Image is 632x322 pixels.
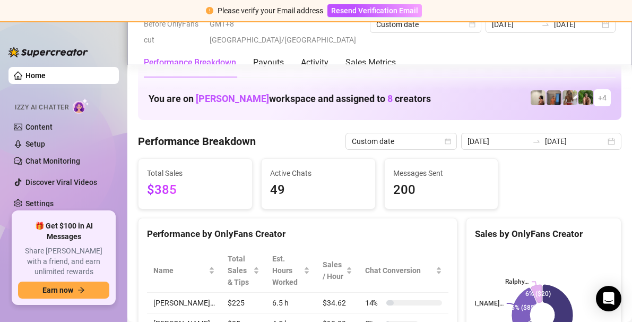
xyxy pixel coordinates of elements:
[467,135,528,147] input: Start date
[393,167,490,179] span: Messages Sent
[253,56,284,69] div: Payouts
[153,265,206,276] span: Name
[18,246,109,277] span: Share [PERSON_NAME] with a friend, and earn unlimited rewards
[554,19,600,30] input: End date
[596,286,621,311] div: Open Intercom Messenger
[492,19,538,30] input: Start date
[469,21,475,28] span: calendar
[352,133,451,149] span: Custom date
[147,180,244,200] span: $385
[42,286,73,294] span: Earn now
[359,249,448,293] th: Chat Conversion
[365,265,434,276] span: Chat Conversion
[149,93,431,105] h1: You are on workspace and assigned to creators
[475,227,612,241] div: Sales by OnlyFans Creator
[147,167,244,179] span: Total Sales
[18,221,109,242] span: 🎁 Get $100 in AI Messages
[316,249,359,293] th: Sales / Hour
[25,123,53,131] a: Content
[578,90,593,105] img: Nathaniel
[445,138,451,145] span: calendar
[266,293,316,313] td: 6.5 h
[532,137,541,146] span: to
[316,293,359,313] td: $34.62
[144,56,236,69] div: Performance Breakdown
[206,7,213,14] span: exclamation-circle
[541,20,550,29] span: to
[210,16,363,48] span: GMT+8 [GEOGRAPHIC_DATA]/[GEOGRAPHIC_DATA]
[147,249,221,293] th: Name
[25,140,45,148] a: Setup
[73,98,89,114] img: AI Chatter
[531,90,546,105] img: Ralphy
[532,137,541,146] span: swap-right
[327,4,422,17] button: Resend Verification Email
[331,6,418,15] span: Resend Verification Email
[376,16,475,32] span: Custom date
[147,293,221,313] td: [PERSON_NAME]…
[323,259,344,282] span: Sales / Hour
[218,5,323,16] div: Please verify your Email address
[598,92,607,104] span: + 4
[25,71,46,80] a: Home
[451,300,504,307] text: [PERSON_NAME]…
[221,249,266,293] th: Total Sales & Tips
[25,199,54,208] a: Settings
[387,93,393,104] span: 8
[25,178,97,187] a: Discover Viral Videos
[541,20,550,29] span: swap-right
[547,90,561,105] img: Wayne
[272,253,301,288] div: Est. Hours Worked
[147,227,448,241] div: Performance by OnlyFans Creator
[221,293,266,313] td: $225
[301,56,328,69] div: Activity
[345,56,396,69] div: Sales Metrics
[545,135,605,147] input: End date
[270,167,367,179] span: Active Chats
[505,278,529,285] text: Ralphy…
[393,180,490,200] span: 200
[144,16,203,48] span: Before OnlyFans cut
[196,93,269,104] span: [PERSON_NAME]
[15,103,68,113] span: Izzy AI Chatter
[18,282,109,299] button: Earn nowarrow-right
[77,286,85,294] span: arrow-right
[138,134,256,149] h4: Performance Breakdown
[562,90,577,105] img: Nathaniel
[8,47,88,57] img: logo-BBDzfeDw.svg
[365,297,382,309] span: 14 %
[270,180,367,200] span: 49
[228,253,251,288] span: Total Sales & Tips
[25,157,80,165] a: Chat Monitoring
